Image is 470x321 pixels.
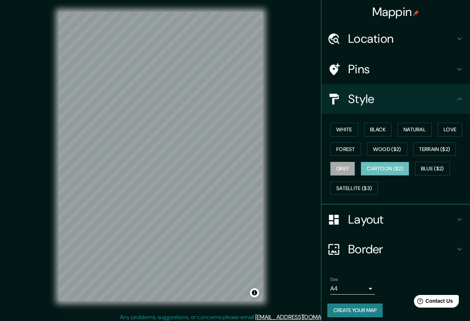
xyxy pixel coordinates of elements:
[327,304,383,317] button: Create your map
[413,10,419,16] img: pin-icon.png
[348,242,455,257] h4: Border
[59,12,263,301] canvas: Map
[330,182,378,195] button: Satellite ($3)
[364,123,392,137] button: Black
[348,62,455,77] h4: Pins
[330,276,338,283] label: Size
[348,212,455,227] h4: Layout
[348,92,455,106] h4: Style
[367,142,407,156] button: Wood ($2)
[438,123,462,137] button: Love
[330,283,375,295] div: A4
[404,292,462,313] iframe: Help widget launcher
[250,288,259,297] button: Toggle attribution
[321,205,470,234] div: Layout
[415,162,450,176] button: Blue ($2)
[398,123,432,137] button: Natural
[361,162,409,176] button: Cartoon ($2)
[321,24,470,54] div: Location
[330,162,355,176] button: Grey
[348,31,455,46] h4: Location
[321,84,470,114] div: Style
[255,313,347,321] a: [EMAIL_ADDRESS][DOMAIN_NAME]
[321,54,470,84] div: Pins
[330,142,361,156] button: Forest
[372,4,419,19] h4: Mappin
[413,142,456,156] button: Terrain ($2)
[321,234,470,264] div: Border
[330,123,358,137] button: White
